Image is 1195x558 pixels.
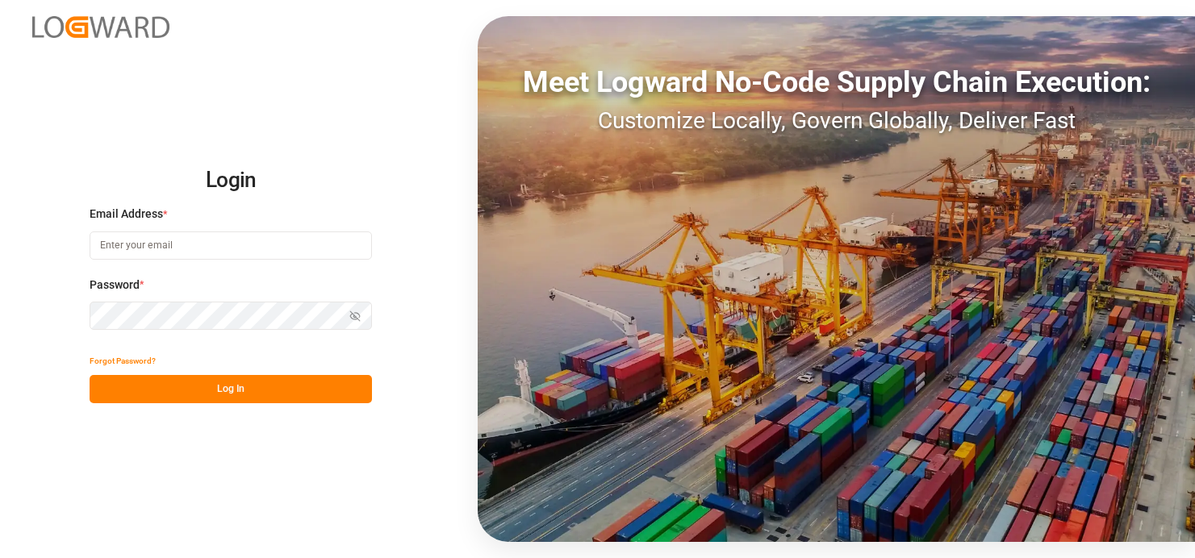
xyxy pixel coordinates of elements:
[478,104,1195,138] div: Customize Locally, Govern Globally, Deliver Fast
[90,155,372,206] h2: Login
[90,206,163,223] span: Email Address
[32,16,169,38] img: Logward_new_orange.png
[90,231,372,260] input: Enter your email
[90,347,156,375] button: Forgot Password?
[478,60,1195,104] div: Meet Logward No-Code Supply Chain Execution:
[90,277,140,294] span: Password
[90,375,372,403] button: Log In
